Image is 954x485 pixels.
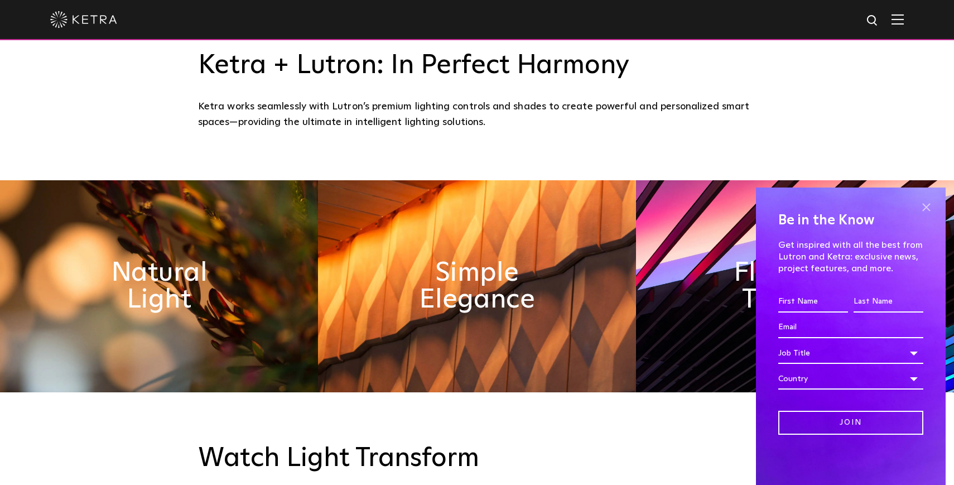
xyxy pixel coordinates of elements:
[198,50,756,82] h3: Ketra + Lutron: In Perfect Harmony
[778,239,923,274] p: Get inspired with all the best from Lutron and Ketra: exclusive news, project features, and more.
[778,411,923,435] input: Join
[318,180,636,392] img: simple_elegance
[778,210,923,231] h4: Be in the Know
[854,291,923,313] input: Last Name
[778,343,923,364] div: Job Title
[50,11,117,28] img: ketra-logo-2019-white
[397,260,556,313] h2: Simple Elegance
[636,180,954,392] img: flexible_timeless_ketra
[79,260,238,313] h2: Natural Light
[778,368,923,390] div: Country
[198,443,756,475] h3: Watch Light Transform
[892,14,904,25] img: Hamburger%20Nav.svg
[778,317,923,338] input: Email
[866,14,880,28] img: search icon
[198,99,756,131] div: Ketra works seamlessly with Lutron’s premium lighting controls and shades to create powerful and ...
[778,291,848,313] input: First Name
[715,260,874,313] h2: Flexible & Timeless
